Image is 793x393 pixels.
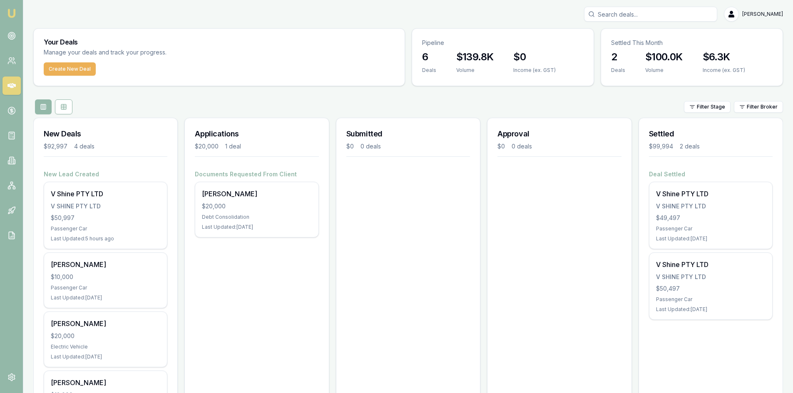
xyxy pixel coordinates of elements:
[645,67,683,74] div: Volume
[51,319,160,329] div: [PERSON_NAME]
[195,142,219,151] div: $20,000
[44,128,167,140] h3: New Deals
[649,128,773,140] h3: Settled
[44,62,96,76] button: Create New Deal
[645,50,683,64] h3: $100.0K
[656,273,766,281] div: V SHINE PTY LTD
[680,142,700,151] div: 2 deals
[456,67,494,74] div: Volume
[513,50,556,64] h3: $0
[422,39,584,47] p: Pipeline
[51,353,160,360] div: Last Updated: [DATE]
[346,142,354,151] div: $0
[656,306,766,313] div: Last Updated: [DATE]
[649,170,773,178] h4: Deal Settled
[497,128,621,140] h3: Approval
[51,332,160,340] div: $20,000
[225,142,241,151] div: 1 deal
[202,202,311,210] div: $20,000
[51,202,160,210] div: V SHINE PTY LTD
[202,189,311,199] div: [PERSON_NAME]
[656,260,766,269] div: V Shine PTY LTD
[195,128,318,140] h3: Applications
[44,39,395,45] h3: Your Deals
[656,214,766,222] div: $49,497
[656,284,766,293] div: $50,497
[195,170,318,178] h4: Documents Requested From Client
[51,378,160,388] div: [PERSON_NAME]
[734,101,783,113] button: Filter Broker
[684,101,731,113] button: Filter Stage
[51,189,160,199] div: V Shine PTY LTD
[656,202,766,210] div: V SHINE PTY LTD
[742,11,783,17] span: [PERSON_NAME]
[512,142,532,151] div: 0 deals
[202,224,311,230] div: Last Updated: [DATE]
[44,142,67,151] div: $92,997
[703,67,745,74] div: Income (ex. GST)
[703,50,745,64] h3: $6.3K
[656,296,766,303] div: Passenger Car
[611,50,625,64] h3: 2
[656,235,766,242] div: Last Updated: [DATE]
[656,225,766,232] div: Passenger Car
[51,260,160,269] div: [PERSON_NAME]
[51,214,160,222] div: $50,997
[656,189,766,199] div: V Shine PTY LTD
[51,225,160,232] div: Passenger Car
[697,104,725,110] span: Filter Stage
[513,67,556,74] div: Income (ex. GST)
[74,142,94,151] div: 4 deals
[51,273,160,281] div: $10,000
[44,170,167,178] h4: New Lead Created
[422,50,436,64] h3: 6
[747,104,778,110] span: Filter Broker
[497,142,505,151] div: $0
[611,39,773,47] p: Settled This Month
[51,344,160,350] div: Electric Vehicle
[649,142,673,151] div: $99,994
[51,294,160,301] div: Last Updated: [DATE]
[422,67,436,74] div: Deals
[51,235,160,242] div: Last Updated: 5 hours ago
[611,67,625,74] div: Deals
[346,128,470,140] h3: Submitted
[7,8,17,18] img: emu-icon-u.png
[202,214,311,220] div: Debt Consolidation
[456,50,494,64] h3: $139.8K
[51,284,160,291] div: Passenger Car
[360,142,381,151] div: 0 deals
[584,7,717,22] input: Search deals
[44,48,257,57] p: Manage your deals and track your progress.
